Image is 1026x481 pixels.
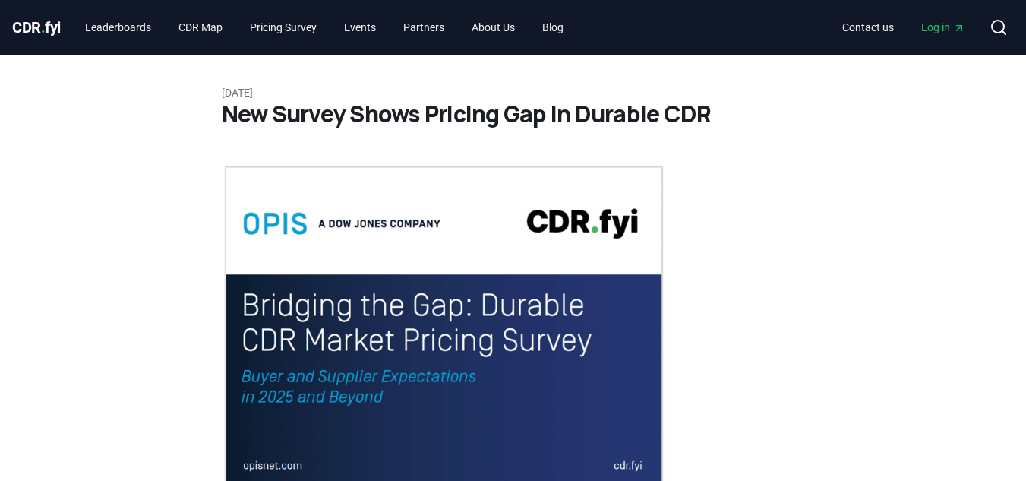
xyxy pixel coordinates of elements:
span: CDR fyi [12,18,61,36]
h1: New Survey Shows Pricing Gap in Durable CDR [222,100,805,128]
nav: Main [830,14,977,41]
a: Contact us [830,14,906,41]
a: Leaderboards [73,14,163,41]
a: CDR.fyi [12,17,61,38]
a: Log in [909,14,977,41]
span: . [41,18,46,36]
a: Pricing Survey [238,14,329,41]
a: CDR Map [166,14,235,41]
a: About Us [459,14,527,41]
a: Partners [391,14,456,41]
span: Log in [921,20,965,35]
nav: Main [73,14,576,41]
a: Blog [530,14,576,41]
a: Events [332,14,388,41]
p: [DATE] [222,85,805,100]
